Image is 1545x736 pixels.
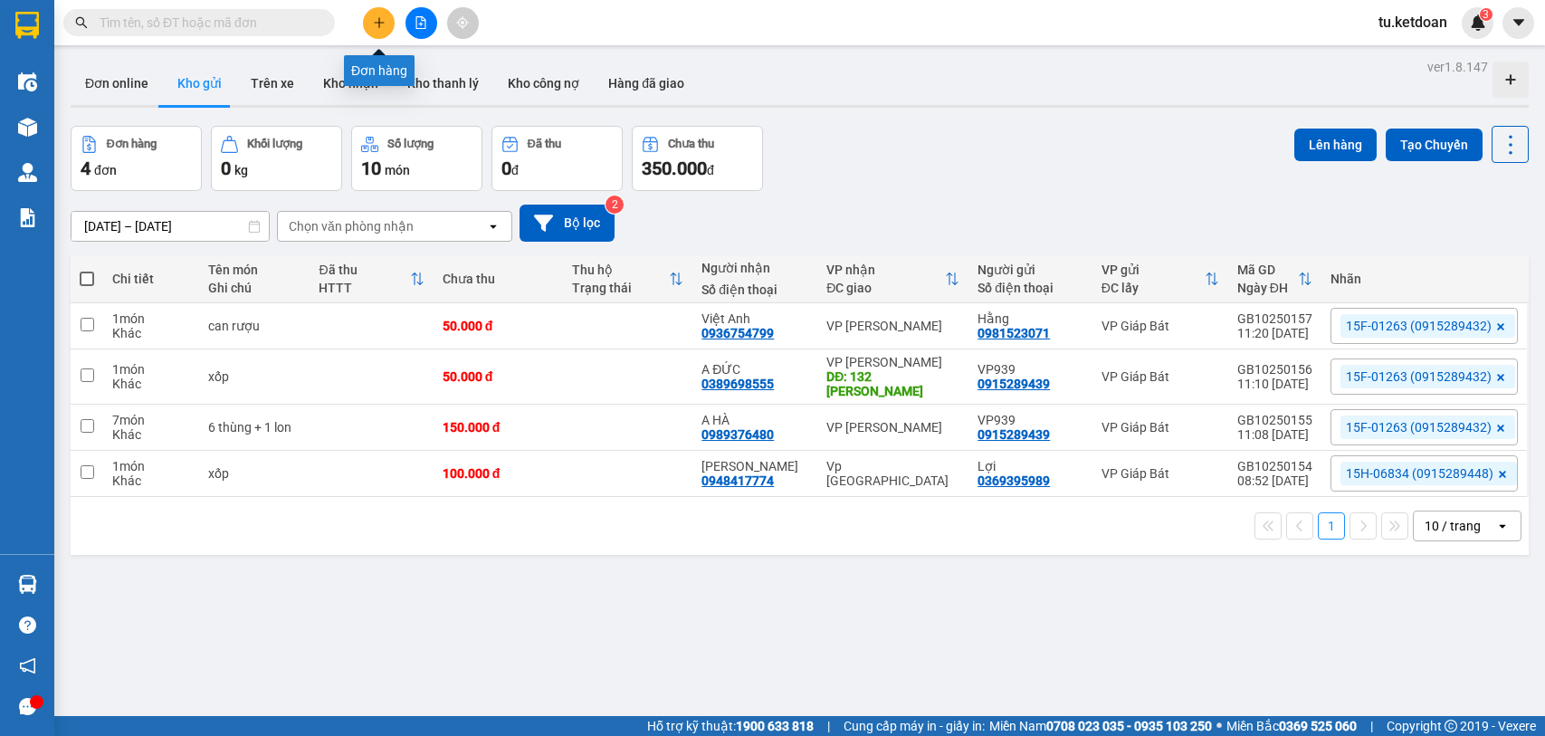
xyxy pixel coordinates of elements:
span: Hỗ trợ kỹ thuật: [647,716,814,736]
span: 15F-01263 (0915289432) [1346,419,1492,435]
strong: 0708 023 035 - 0935 103 250 [1046,719,1212,733]
div: 11:10 [DATE] [1237,377,1312,391]
div: Người gửi [978,263,1082,277]
div: ĐC lấy [1102,281,1205,295]
span: aim [456,16,469,29]
button: Chưa thu350.000đ [632,126,763,191]
div: GB10250157 [1237,311,1312,326]
div: Khác [112,427,190,442]
th: Toggle SortBy [563,255,692,303]
button: file-add [405,7,437,39]
div: Lợi [978,459,1082,473]
div: Số điện thoại [701,282,808,297]
div: 7 món [112,413,190,427]
div: 50.000 đ [443,369,554,384]
div: 100.000 đ [443,466,554,481]
span: Cung cấp máy in - giấy in: [844,716,985,736]
div: Chưa thu [443,272,554,286]
img: warehouse-icon [18,163,37,182]
div: 0981523071 [978,326,1050,340]
div: VP [PERSON_NAME] [826,355,959,369]
div: 0936754799 [701,326,774,340]
span: món [385,163,410,177]
div: VP nhận [826,263,945,277]
div: can rượu [208,319,301,333]
div: 08:52 [DATE] [1237,473,1312,488]
th: Toggle SortBy [310,255,433,303]
strong: 1900 633 818 [736,719,814,733]
div: VP Giáp Bát [1102,420,1219,435]
span: question-circle [19,617,36,634]
button: aim [447,7,479,39]
div: 0369395989 [978,473,1050,488]
span: plus [373,16,386,29]
div: xốp [208,369,301,384]
div: Việt Anh [701,311,808,326]
div: Vp [GEOGRAPHIC_DATA] [826,459,959,488]
div: GB10250154 [1237,459,1312,473]
div: Khối lượng [247,138,302,150]
svg: open [1495,519,1510,533]
span: 15F-01263 (0915289432) [1346,368,1492,385]
button: Kho công nợ [493,62,594,105]
span: 0 [221,158,231,179]
span: 15H-06834 (0915289448) [1346,465,1493,482]
div: VP [PERSON_NAME] [826,319,959,333]
sup: 2 [606,196,624,214]
div: 6 thùng + 1 lon [208,420,301,435]
span: caret-down [1511,14,1527,31]
div: Trạng thái [572,281,669,295]
div: Hằng [978,311,1082,326]
span: file-add [415,16,427,29]
span: kg [234,163,248,177]
div: 0389698555 [701,377,774,391]
div: VP [PERSON_NAME] [826,420,959,435]
div: Khác [112,326,190,340]
div: Đơn hàng [344,55,415,86]
span: 4 [81,158,91,179]
div: 1 món [112,311,190,326]
div: Chi tiết [112,272,190,286]
span: Miền Nam [989,716,1212,736]
strong: 0369 525 060 [1279,719,1357,733]
span: Miền Bắc [1226,716,1357,736]
button: Kho gửi [163,62,236,105]
div: A HÀ [701,413,808,427]
span: copyright [1445,720,1457,732]
div: GB10250155 [1237,413,1312,427]
button: Trên xe [236,62,309,105]
div: Mã GD [1237,263,1298,277]
div: ĐC giao [826,281,945,295]
div: Khác [112,377,190,391]
span: 15F-01263 (0915289432) [1346,318,1492,334]
img: warehouse-icon [18,118,37,137]
div: 1 món [112,362,190,377]
sup: 3 [1480,8,1493,21]
div: VP Giáp Bát [1102,466,1219,481]
div: Người nhận [701,261,808,275]
button: Số lượng10món [351,126,482,191]
div: Cô Ngọc [701,459,808,473]
button: Đơn online [71,62,163,105]
div: HTTT [319,281,409,295]
button: Kho nhận [309,62,393,105]
span: ⚪️ [1216,722,1222,730]
th: Toggle SortBy [1092,255,1228,303]
div: 11:20 [DATE] [1237,326,1312,340]
div: VP Giáp Bát [1102,369,1219,384]
span: | [827,716,830,736]
div: Khác [112,473,190,488]
div: VP gửi [1102,263,1205,277]
button: caret-down [1502,7,1534,39]
span: tu.ketdoan [1364,11,1462,33]
button: Khối lượng0kg [211,126,342,191]
div: Đã thu [528,138,561,150]
button: Hàng đã giao [594,62,699,105]
span: đ [511,163,519,177]
span: notification [19,657,36,674]
div: Thu hộ [572,263,669,277]
div: 0948417774 [701,473,774,488]
div: Số lượng [387,138,434,150]
span: search [75,16,88,29]
img: logo-vxr [15,12,39,39]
